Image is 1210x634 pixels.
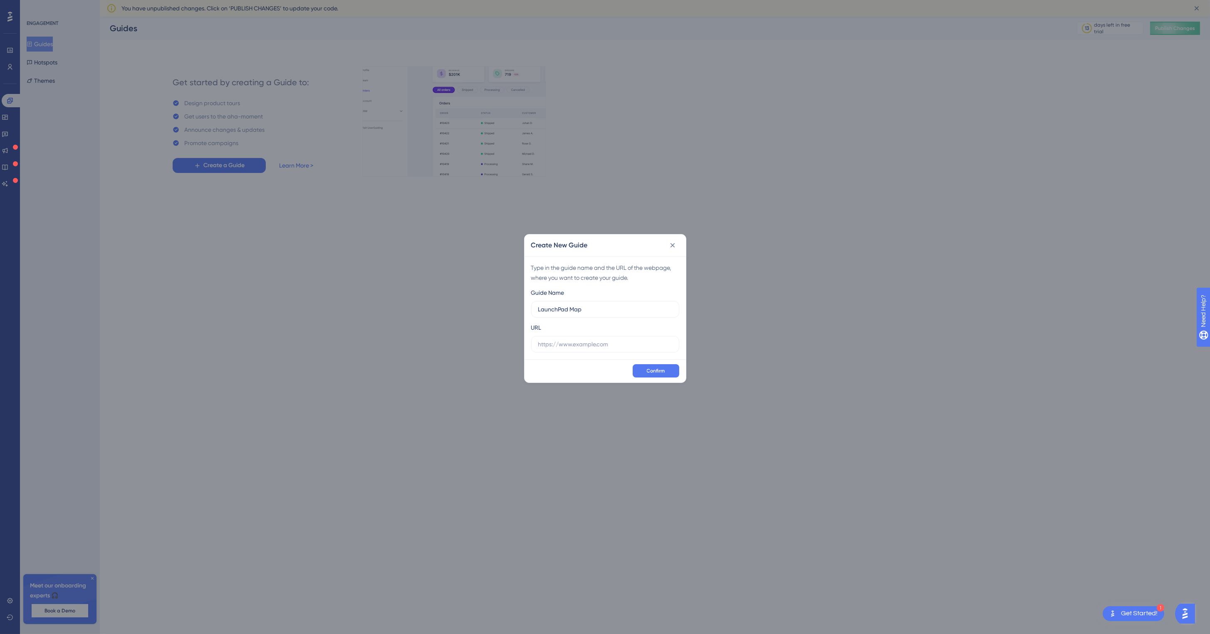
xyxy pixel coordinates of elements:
[1175,601,1200,626] iframe: UserGuiding AI Assistant Launcher
[1157,604,1164,612] div: 1
[20,2,52,12] span: Need Help?
[538,340,672,349] input: https://www.example.com
[1121,609,1158,618] div: Get Started!
[1103,606,1164,621] div: Open Get Started! checklist, remaining modules: 1
[531,288,564,298] div: Guide Name
[531,263,679,283] div: Type in the guide name and the URL of the webpage, where you want to create your guide.
[538,305,672,314] input: How to Create
[531,323,542,333] div: URL
[1108,609,1118,619] img: launcher-image-alternative-text
[531,240,588,250] h2: Create New Guide
[647,368,665,374] span: Confirm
